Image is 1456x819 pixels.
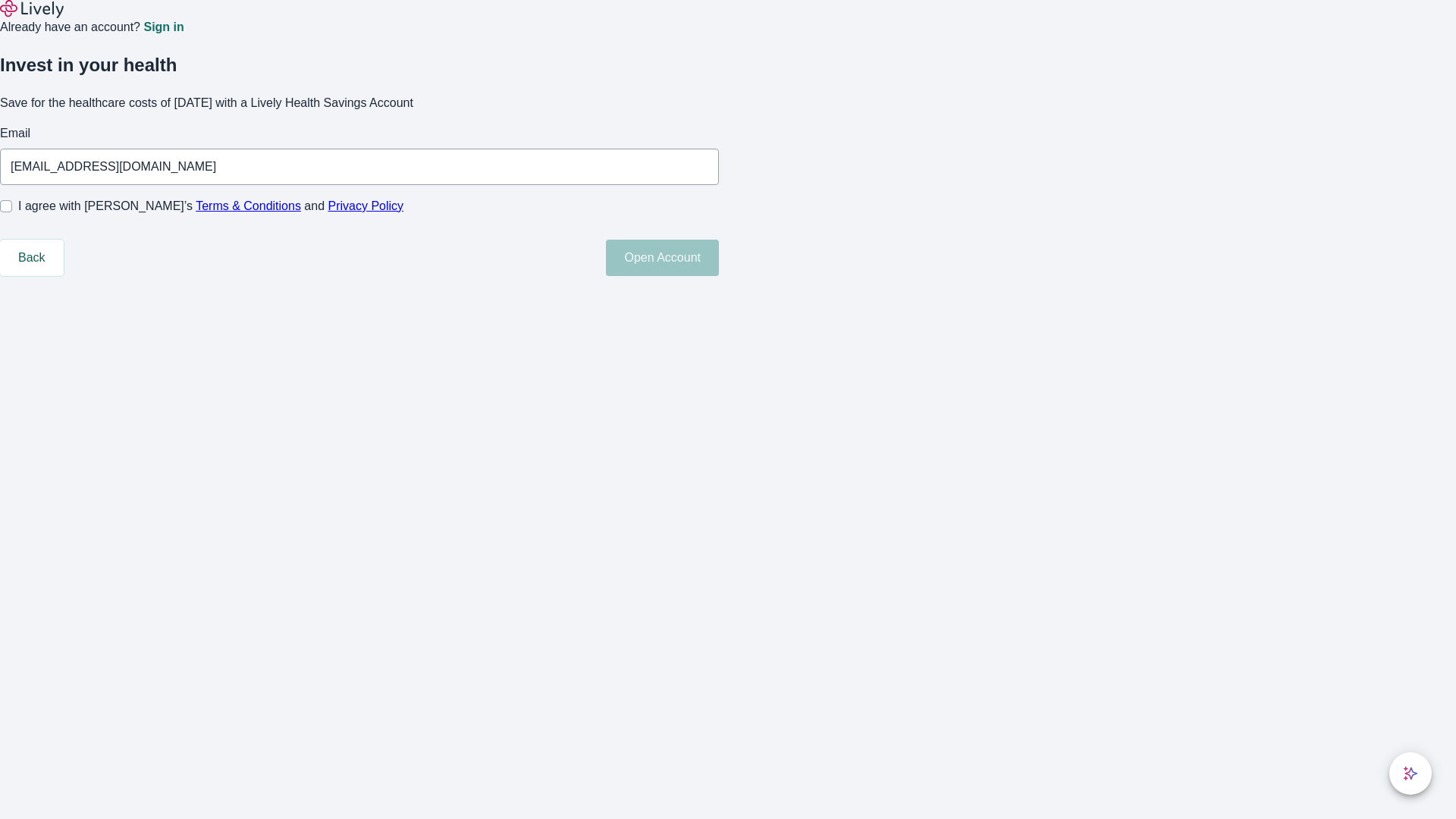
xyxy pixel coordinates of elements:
a: Sign in [143,21,184,33]
a: Terms & Conditions [196,199,301,212]
span: I agree with [PERSON_NAME]’s and [18,197,403,215]
svg: Lively AI Assistant [1403,766,1418,781]
button: chat [1389,752,1432,795]
a: Privacy Policy [328,199,404,212]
